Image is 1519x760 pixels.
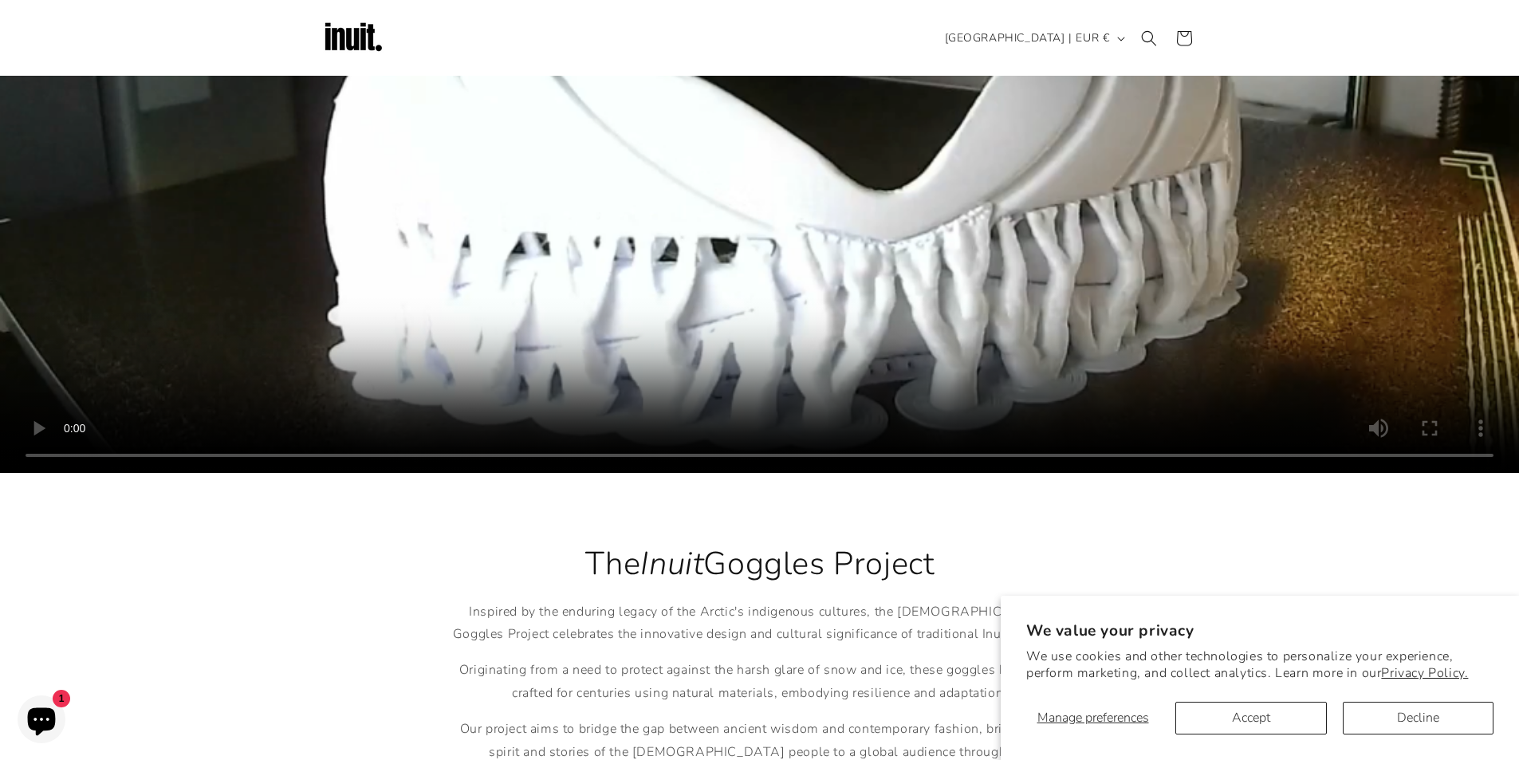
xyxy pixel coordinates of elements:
span: Manage preferences [1037,709,1149,727]
a: Privacy Policy. [1381,664,1468,682]
img: Inuit Logo [321,6,385,70]
p: Originating from a need to protect against the harsh glare of snow and ice, these goggles have be... [449,659,1071,705]
p: We use cookies and other technologies to personalize your experience, perform marketing, and coll... [1026,648,1493,682]
button: Decline [1343,702,1493,734]
h2: The Goggles Project [449,543,1071,585]
p: Inspired by the enduring legacy of the Arctic's indigenous cultures, the [DEMOGRAPHIC_DATA] Goggl... [449,601,1071,647]
span: [GEOGRAPHIC_DATA] | EUR € [945,30,1110,46]
button: Manage preferences [1026,702,1159,734]
button: Accept [1175,702,1326,734]
summary: Search [1131,21,1167,56]
h2: We value your privacy [1026,621,1493,641]
inbox-online-store-chat: Shopify online store chat [13,695,70,747]
button: [GEOGRAPHIC_DATA] | EUR € [935,23,1131,53]
em: Inuit [640,542,703,585]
